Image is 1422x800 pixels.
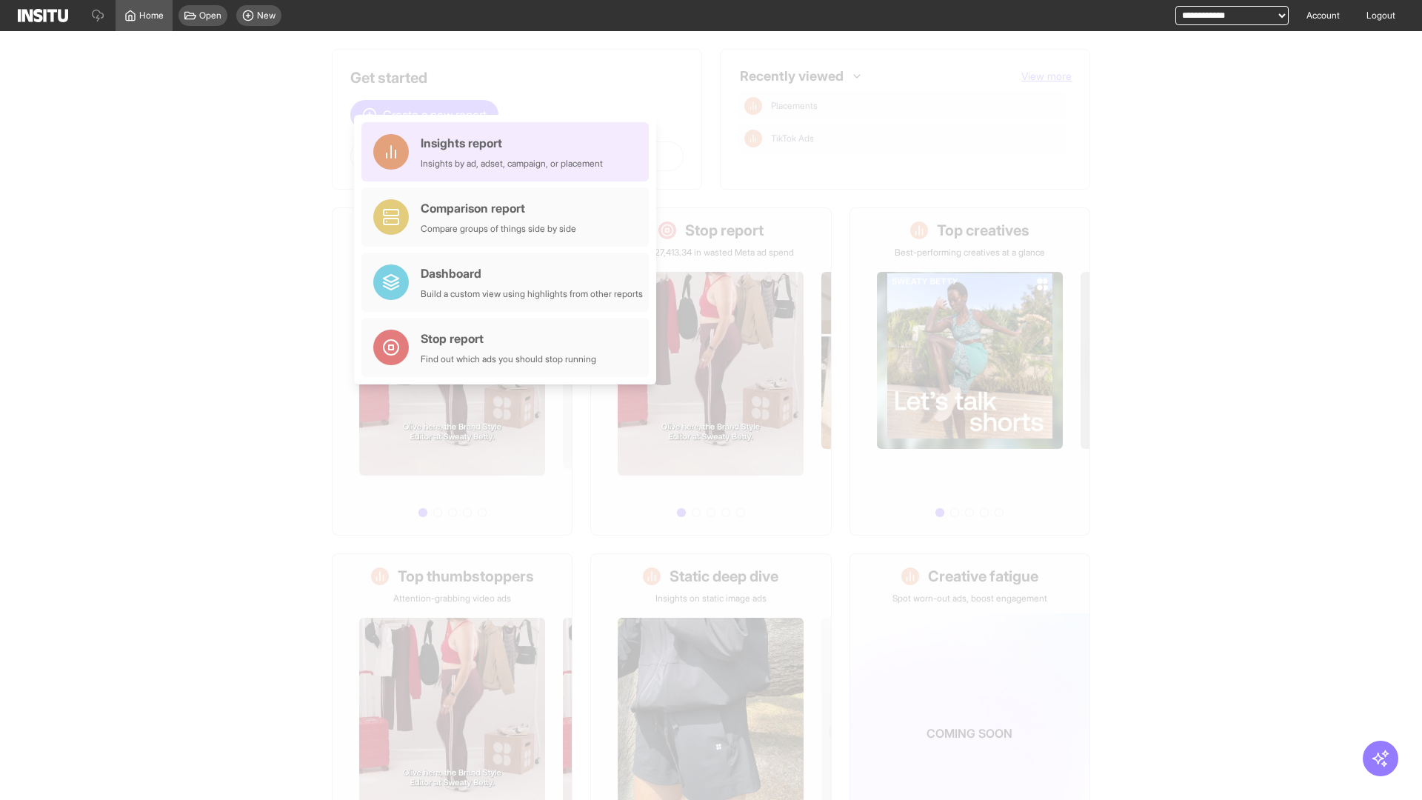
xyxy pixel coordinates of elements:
span: Home [139,10,164,21]
img: Logo [18,9,68,22]
div: Find out which ads you should stop running [421,353,596,365]
span: Open [199,10,221,21]
div: Stop report [421,330,596,347]
div: Insights by ad, adset, campaign, or placement [421,158,603,170]
div: Insights report [421,134,603,152]
span: New [257,10,276,21]
div: Comparison report [421,199,576,217]
div: Compare groups of things side by side [421,223,576,235]
div: Build a custom view using highlights from other reports [421,288,643,300]
div: Dashboard [421,264,643,282]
